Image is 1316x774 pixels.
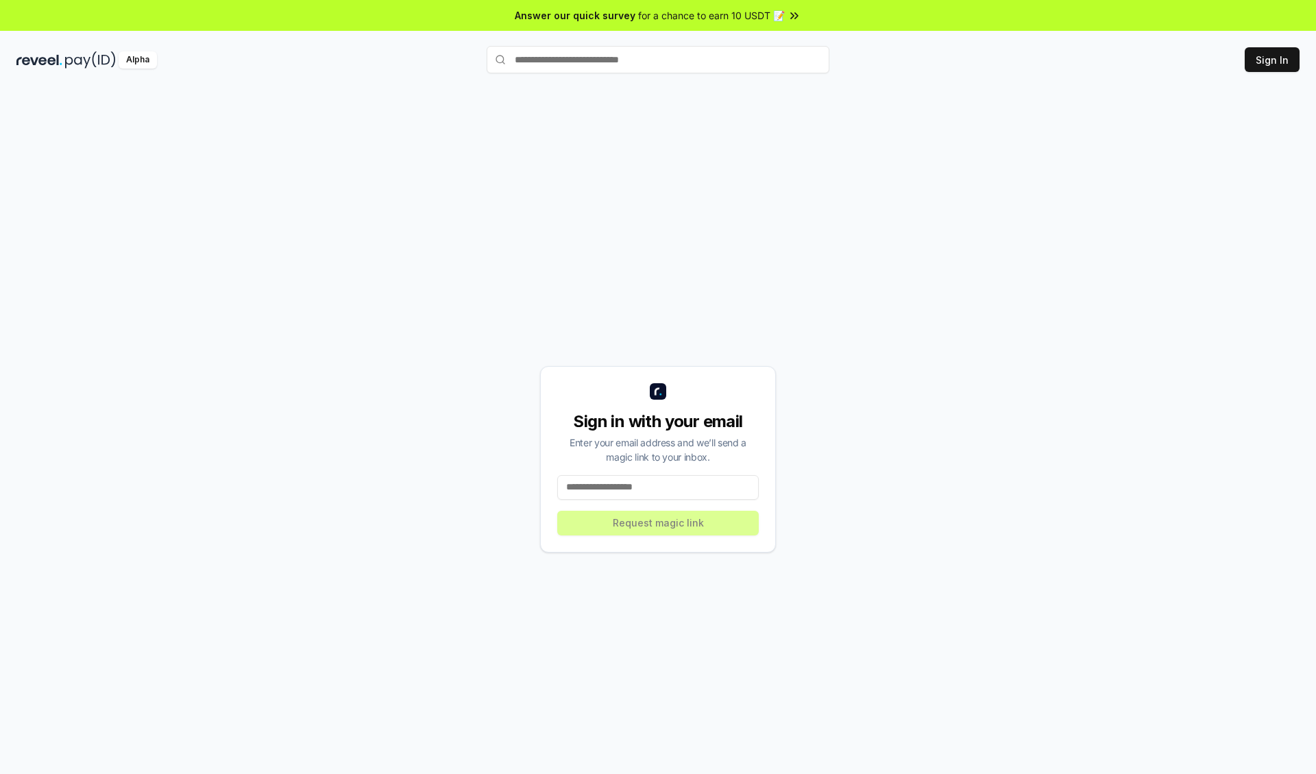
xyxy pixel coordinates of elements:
img: logo_small [650,383,666,400]
div: Sign in with your email [557,411,759,433]
img: pay_id [65,51,116,69]
img: reveel_dark [16,51,62,69]
div: Alpha [119,51,157,69]
button: Sign In [1245,47,1300,72]
span: for a chance to earn 10 USDT 📝 [638,8,785,23]
div: Enter your email address and we’ll send a magic link to your inbox. [557,435,759,464]
span: Answer our quick survey [515,8,635,23]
